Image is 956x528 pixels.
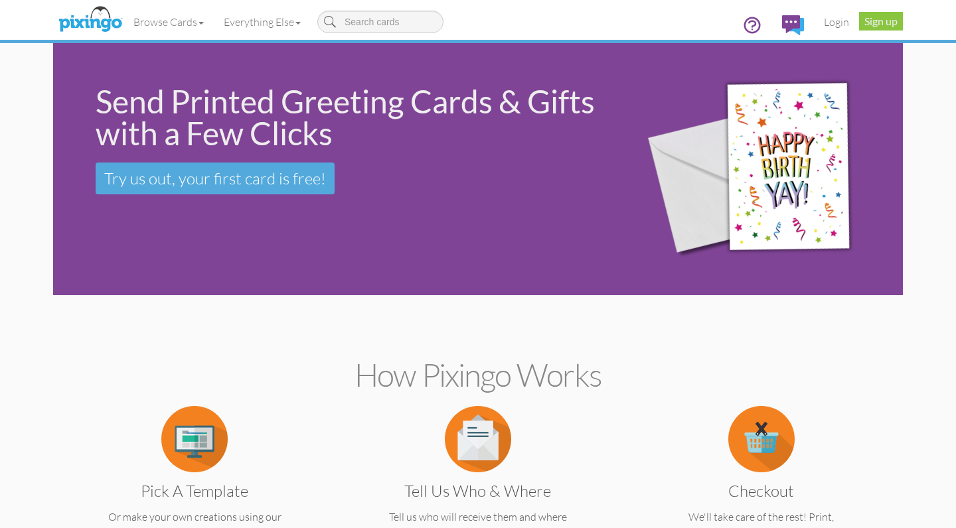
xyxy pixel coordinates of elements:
[76,358,880,393] h2: How Pixingo works
[96,163,335,194] a: Try us out, your first card is free!
[161,406,228,472] img: item.alt
[317,11,443,33] input: Search cards
[627,46,900,293] img: 942c5090-71ba-4bfc-9a92-ca782dcda692.png
[728,406,795,472] img: item.alt
[214,5,311,38] a: Everything Else
[104,168,326,188] span: Try us out, your first card is free!
[123,5,214,38] a: Browse Cards
[55,3,125,36] img: pixingo logo
[445,406,511,472] img: item.alt
[814,5,859,38] a: Login
[369,482,586,499] h3: Tell us Who & Where
[86,482,303,499] h3: Pick a Template
[96,86,609,149] div: Send Printed Greeting Cards & Gifts with a Few Clicks
[782,15,804,35] img: comments.svg
[859,12,903,31] a: Sign up
[653,482,870,499] h3: Checkout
